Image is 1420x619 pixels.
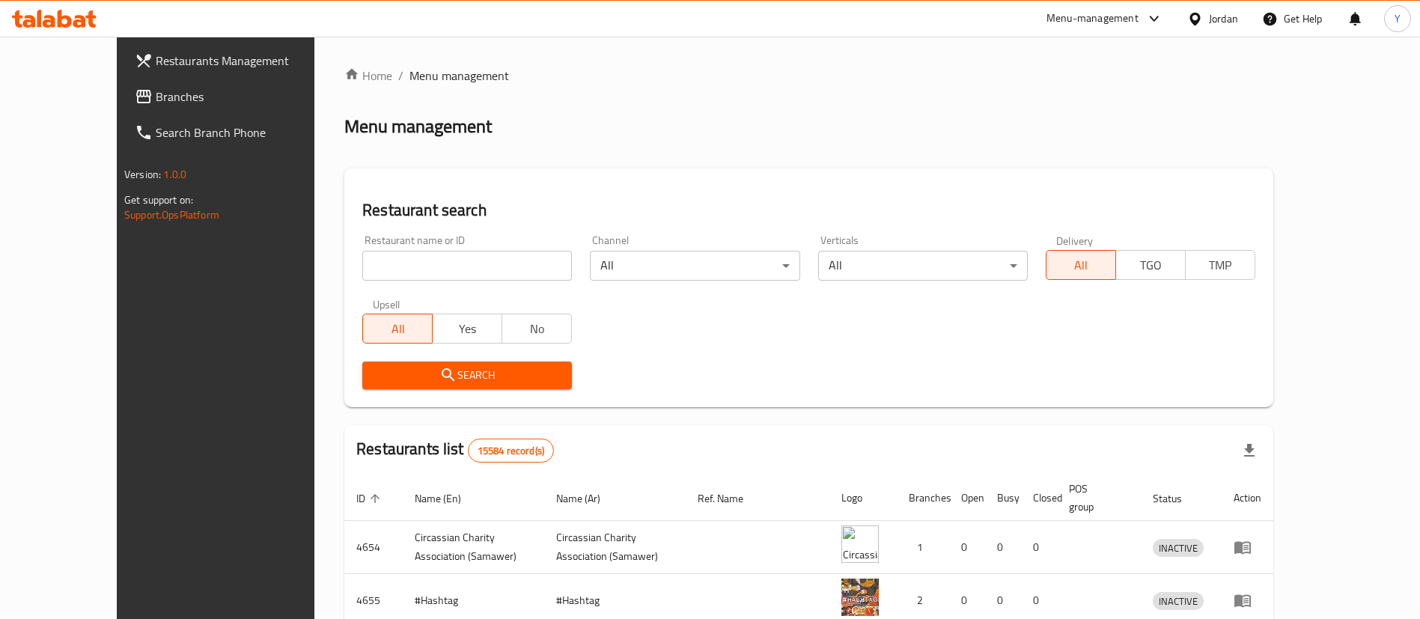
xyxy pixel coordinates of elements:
th: Branches [897,475,949,521]
span: TMP [1192,254,1249,276]
a: Home [344,67,392,85]
span: INACTIVE [1153,540,1204,557]
button: Yes [432,314,502,344]
span: 15584 record(s) [469,444,553,458]
div: Menu [1234,538,1261,556]
a: Branches [123,79,354,115]
h2: Menu management [344,115,492,138]
a: Restaurants Management [123,43,354,79]
span: POS group [1069,480,1123,516]
button: All [1046,250,1116,280]
label: Upsell [373,299,400,309]
a: Support.OpsPlatform [124,205,219,225]
span: Yes [439,318,496,340]
span: Name (En) [415,490,481,507]
nav: breadcrumb [344,67,1273,85]
button: TGO [1115,250,1186,280]
span: No [508,318,566,340]
td: 1 [897,521,949,574]
label: Delivery [1056,235,1094,246]
th: Open [949,475,985,521]
button: TMP [1185,250,1255,280]
span: Search [374,366,560,385]
div: Total records count [468,439,554,463]
span: ID [356,490,385,507]
span: Status [1153,490,1201,507]
span: Name (Ar) [556,490,620,507]
span: INACTIVE [1153,593,1204,610]
span: Menu management [409,67,509,85]
span: Y [1395,10,1401,27]
span: TGO [1122,254,1180,276]
span: Version: [124,165,161,184]
div: INACTIVE [1153,592,1204,610]
span: Restaurants Management [156,52,342,70]
h2: Restaurant search [362,199,1255,222]
button: All [362,314,433,344]
div: All [590,251,799,281]
img: ​Circassian ​Charity ​Association​ (Samawer) [841,525,879,563]
input: Search for restaurant name or ID.. [362,251,572,281]
div: INACTIVE [1153,539,1204,557]
td: ​Circassian ​Charity ​Association​ (Samawer) [544,521,686,574]
li: / [398,67,403,85]
button: Search [362,362,572,389]
span: All [369,318,427,340]
img: #Hashtag [841,579,879,616]
button: No [502,314,572,344]
td: 0 [985,521,1021,574]
th: Busy [985,475,1021,521]
td: ​Circassian ​Charity ​Association​ (Samawer) [403,521,544,574]
td: 0 [949,521,985,574]
th: Closed [1021,475,1057,521]
span: Get support on: [124,190,193,210]
div: Export file [1231,433,1267,469]
td: 0 [1021,521,1057,574]
th: Logo [829,475,897,521]
div: Menu-management [1046,10,1139,28]
div: Menu [1234,591,1261,609]
th: Action [1222,475,1273,521]
span: Branches [156,88,342,106]
span: 1.0.0 [163,165,186,184]
td: 4654 [344,521,403,574]
div: All [818,251,1028,281]
span: Search Branch Phone [156,124,342,141]
span: Ref. Name [698,490,763,507]
h2: Restaurants list [356,438,554,463]
span: All [1052,254,1110,276]
div: Jordan [1209,10,1238,27]
a: Search Branch Phone [123,115,354,150]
